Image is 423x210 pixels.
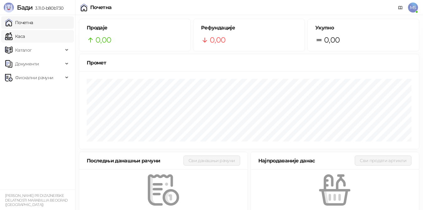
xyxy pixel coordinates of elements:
[324,34,340,46] span: 0,00
[87,24,183,32] h5: Продаје
[15,58,39,70] span: Документи
[17,4,33,11] span: Бади
[183,156,240,166] button: Сви данашњи рачуни
[355,156,411,166] button: Сви продати артикли
[5,16,33,29] a: Почетна
[87,59,411,67] div: Промет
[15,71,53,84] span: Фискални рачуни
[95,34,111,46] span: 0,00
[258,157,355,165] div: Најпродаваније данас
[87,157,183,165] div: Последњи данашњи рачуни
[90,5,112,10] div: Почетна
[5,30,25,43] a: Каса
[5,193,68,207] small: [PERSON_NAME] PR DIZAJNERSKE DELATNOSTI MARABILLIA BEOGRAD ([GEOGRAPHIC_DATA])
[33,5,63,11] span: 3.11.0-b80b730
[4,3,14,13] img: Logo
[395,3,405,13] a: Документација
[408,3,418,13] span: MS
[201,24,297,32] h5: Рефундације
[15,44,32,56] span: Каталог
[315,24,411,32] h5: Укупно
[210,34,225,46] span: 0,00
